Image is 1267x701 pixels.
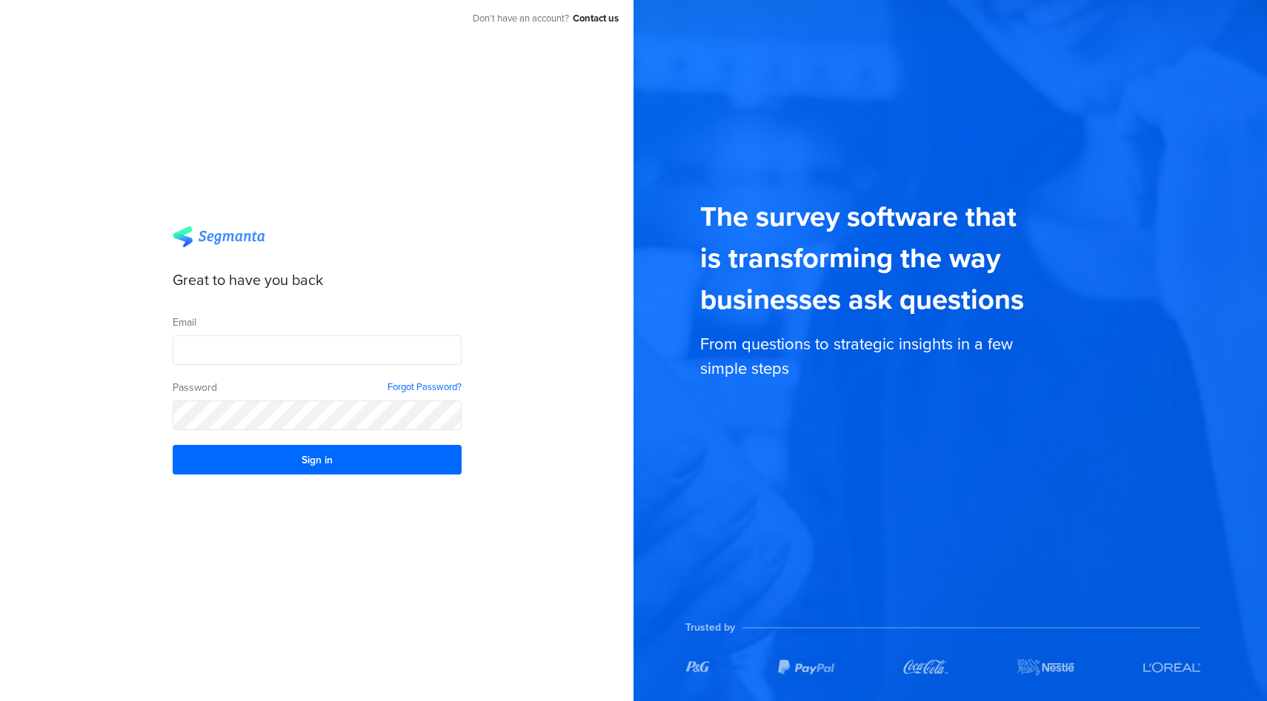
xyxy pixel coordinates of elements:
div: Email [173,315,196,330]
a: Contact us [573,11,619,25]
button: Sign in [173,445,462,474]
div: Great to have you back [173,269,462,291]
div: Password [173,380,217,395]
img: nestle.svg [1017,650,1076,679]
img: segmanta-logo-final.png [173,227,265,247]
div: Don't have an account? [473,11,569,25]
div: The survey software that is transforming the way businesses ask questions [700,195,1041,320]
img: pg.svg [685,649,711,680]
div: From questions to strategic insights in a few simple steps [700,332,1041,380]
img: paypal.svg [778,649,835,680]
img: cocacola.svg [903,649,949,680]
a: Forgot Password? [388,380,462,400]
div: Trusted by [685,620,735,635]
img: loreal.svg [1143,649,1200,680]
